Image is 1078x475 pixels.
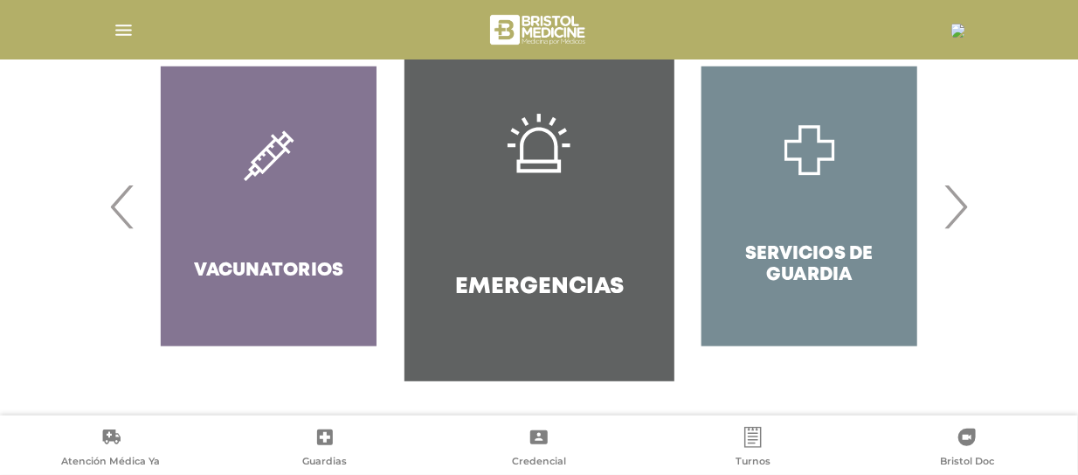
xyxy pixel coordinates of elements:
[860,427,1075,472] a: Bristol Doc
[404,31,674,381] a: Emergencias
[432,427,646,472] a: Credencial
[940,455,994,471] span: Bristol Doc
[938,159,972,254] span: Next
[302,455,347,471] span: Guardias
[455,274,624,301] h4: Emergencias
[218,427,432,472] a: Guardias
[951,24,965,38] img: 18003
[113,19,135,41] img: Cober_menu-lines-white.svg
[512,455,566,471] span: Credencial
[487,9,591,51] img: bristol-medicine-blanco.png
[3,427,218,472] a: Atención Médica Ya
[106,159,140,254] span: Previous
[646,427,860,472] a: Turnos
[736,455,770,471] span: Turnos
[61,455,160,471] span: Atención Médica Ya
